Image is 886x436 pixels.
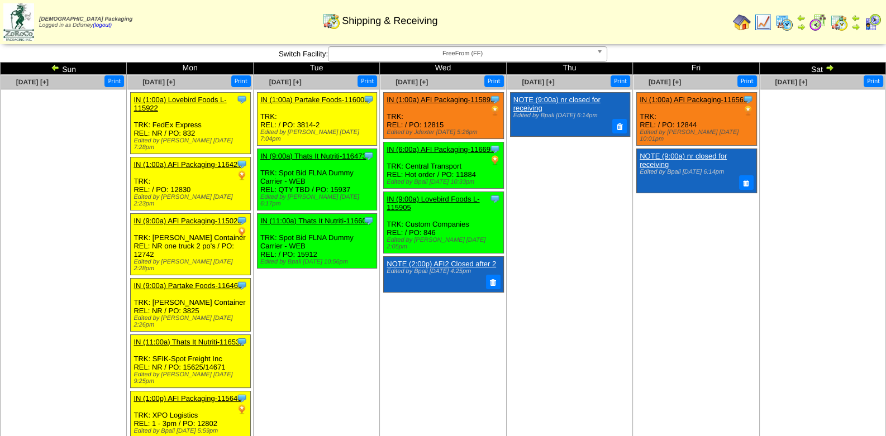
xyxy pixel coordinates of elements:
[513,112,625,119] div: Edited by Bpali [DATE] 6:14pm
[131,335,250,388] div: TRK: SFIK-Spot Freight Inc REL: NR / PO: 15625/14671
[269,78,302,86] a: [DATE] [+]
[236,159,247,170] img: Tooltip
[131,157,250,210] div: TRK: REL: / PO: 12830
[131,279,250,332] div: TRK: [PERSON_NAME] Container REL: NR / PO: 3825
[513,95,601,112] a: NOTE (9:00a) nr closed for receiving
[260,95,369,104] a: IN (1:00a) Partake Foods-116005
[640,152,727,169] a: NOTE (9:00a) nr closed for receiving
[387,260,496,268] a: NOTE (2:00p) AFI2 Closed after 2
[134,217,241,225] a: IN (9:00a) AFI Packaging-115028
[640,95,747,104] a: IN (1:00a) AFI Packaging-116569
[16,78,49,86] a: [DATE] [+]
[253,63,379,75] td: Tue
[633,63,759,75] td: Fri
[322,12,340,30] img: calendarinout.gif
[134,258,250,272] div: Edited by [PERSON_NAME] [DATE] 2:28pm
[384,192,503,253] div: TRK: Custom Companies REL: / PO: 846
[134,194,250,207] div: Edited by [PERSON_NAME] [DATE] 2:23pm
[131,93,250,154] div: TRK: FedEx Express REL: NR / PO: 832
[134,394,241,403] a: IN (1:00p) AFI Packaging-115640
[236,215,247,226] img: Tooltip
[809,13,827,31] img: calendarblend.gif
[825,63,834,72] img: arrowright.gif
[134,428,250,434] div: Edited by Bpali [DATE] 5:59pm
[39,16,132,22] span: [DEMOGRAPHIC_DATA] Packaging
[759,63,885,75] td: Sat
[363,215,374,226] img: Tooltip
[260,129,377,142] div: Edited by [PERSON_NAME] [DATE] 7:04pm
[363,150,374,161] img: Tooltip
[733,13,751,31] img: home.gif
[396,78,428,86] a: [DATE] [+]
[387,145,494,154] a: IN (6:00a) AFI Packaging-116697
[797,22,806,31] img: arrowright.gif
[134,95,226,112] a: IN (1:00a) Lovebird Foods L-115922
[1,63,127,75] td: Sun
[742,105,754,116] img: PO
[387,179,503,185] div: Edited by Bpali [DATE] 10:33pm
[260,217,370,225] a: IN (11:00a) Thats It Nutriti-116602
[93,22,112,28] a: (logout)
[127,63,253,75] td: Mon
[797,13,806,22] img: arrowleft.gif
[484,75,504,87] button: Print
[489,193,501,204] img: Tooltip
[231,75,251,87] button: Print
[257,149,377,210] div: TRK: Spot Bid FLNA Dummy Carrier - WEB REL: QTY TBD / PO: 15937
[131,214,250,275] div: TRK: [PERSON_NAME] Container REL: NR one truck 2 po's / PO: 12742
[342,15,437,27] span: Shipping & Receiving
[104,75,124,87] button: Print
[384,142,503,189] div: TRK: Central Transport REL: Hot order / PO: 11884
[489,105,501,116] img: PO
[3,3,34,41] img: zoroco-logo-small.webp
[384,93,503,139] div: TRK: REL: / PO: 12815
[387,268,498,275] div: Edited by Bpali [DATE] 4:25pm
[260,258,377,265] div: Edited by Bpali [DATE] 10:56pm
[864,75,883,87] button: Print
[486,275,501,289] button: Delete Note
[236,336,247,347] img: Tooltip
[257,214,377,269] div: TRK: Spot Bid FLNA Dummy Carrier - WEB REL: / PO: 15912
[380,63,506,75] td: Wed
[236,94,247,105] img: Tooltip
[775,13,793,31] img: calendarprod.gif
[134,315,250,328] div: Edited by [PERSON_NAME] [DATE] 2:26pm
[134,371,250,385] div: Edited by [PERSON_NAME] [DATE] 9:25pm
[754,13,772,31] img: line_graph.gif
[363,94,374,105] img: Tooltip
[260,194,377,207] div: Edited by [PERSON_NAME] [DATE] 6:17pm
[51,63,60,72] img: arrowleft.gif
[737,75,757,87] button: Print
[142,78,175,86] a: [DATE] [+]
[640,169,751,175] div: Edited by Bpali [DATE] 6:14pm
[39,16,132,28] span: Logged in as Ddisney
[134,137,250,151] div: Edited by [PERSON_NAME] [DATE] 7:28pm
[387,237,503,250] div: Edited by [PERSON_NAME] [DATE] 2:05pm
[742,94,754,105] img: Tooltip
[489,155,501,166] img: PO
[134,160,241,169] a: IN (1:00a) AFI Packaging-116427
[489,94,501,105] img: Tooltip
[649,78,681,86] a: [DATE] [+]
[260,152,366,160] a: IN (9:00a) Thats It Nutriti-116473
[864,13,882,31] img: calendarcustomer.gif
[236,404,247,415] img: PO
[612,119,627,133] button: Delete Note
[637,93,756,146] div: TRK: REL: / PO: 12844
[522,78,554,86] a: [DATE] [+]
[236,392,247,404] img: Tooltip
[387,95,494,104] a: IN (1:00a) AFI Packaging-115899
[387,195,479,212] a: IN (9:00a) Lovebird Foods L-115905
[333,47,592,60] span: FreeFrom (FF)
[611,75,630,87] button: Print
[387,129,503,136] div: Edited by Jdexter [DATE] 5:26pm
[489,143,501,155] img: Tooltip
[134,281,242,290] a: IN (9:00a) Partake Foods-116463
[830,13,848,31] img: calendarinout.gif
[775,78,807,86] a: [DATE] [+]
